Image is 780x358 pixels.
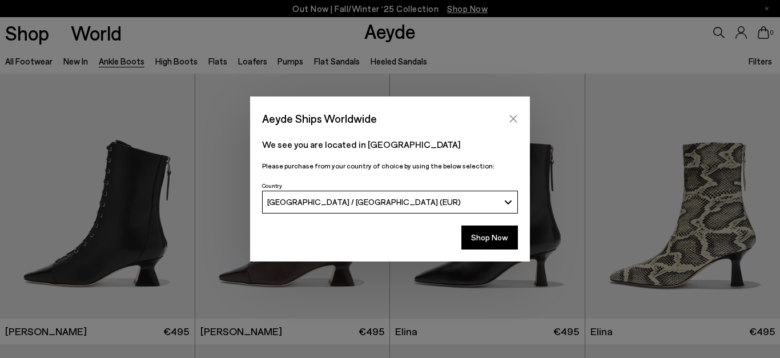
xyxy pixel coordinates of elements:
[262,138,518,151] p: We see you are located in [GEOGRAPHIC_DATA]
[267,197,461,207] span: [GEOGRAPHIC_DATA] / [GEOGRAPHIC_DATA] (EUR)
[262,182,282,189] span: Country
[505,110,522,127] button: Close
[262,160,518,171] p: Please purchase from your country of choice by using the below selection:
[461,226,518,250] button: Shop Now
[262,108,377,128] span: Aeyde Ships Worldwide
